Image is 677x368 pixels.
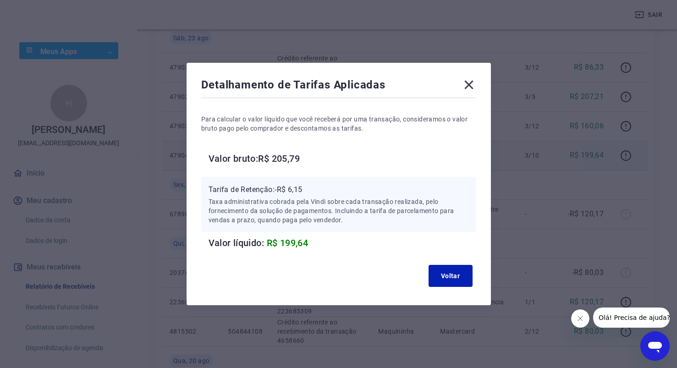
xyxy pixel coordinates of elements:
[6,6,77,14] span: Olá! Precisa de ajuda?
[593,308,670,328] iframe: Mensagem da empresa
[571,309,589,328] iframe: Fechar mensagem
[640,331,670,361] iframe: Botão para abrir a janela de mensagens
[209,197,469,225] p: Taxa administrativa cobrada pela Vindi sobre cada transação realizada, pelo fornecimento da soluç...
[209,151,476,166] h6: Valor bruto: R$ 205,79
[209,184,469,195] p: Tarifa de Retenção: -R$ 6,15
[429,265,473,287] button: Voltar
[267,237,308,248] span: R$ 199,64
[201,77,476,96] div: Detalhamento de Tarifas Aplicadas
[201,115,476,133] p: Para calcular o valor líquido que você receberá por uma transação, consideramos o valor bruto pag...
[209,236,476,250] h6: Valor líquido:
